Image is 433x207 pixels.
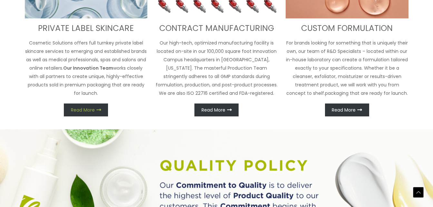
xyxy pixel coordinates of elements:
p: For brands looking for something that is uniquely their own, our team of R&D Specialists – locate... [286,39,408,97]
a: Read More [194,103,239,116]
p: Our high-tech, optimized manufacturing facility is located on-site in our 100,000 square foot Inn... [155,39,278,97]
a: Read More [64,103,108,116]
h3: CONTRACT MANUFACTURING [155,23,278,34]
strong: Our Innovation Team [63,65,113,71]
p: Cosmetic Solutions offers full turnkey private label skincare services to emerging and establishe... [25,39,148,97]
h3: CUSTOM FORMULATION [286,23,408,34]
span: Read More [71,108,95,112]
span: Read More [202,108,225,112]
span: Read More [332,108,356,112]
a: Read More [325,103,369,116]
h3: PRIVATE LABEL SKINCARE [25,23,148,34]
